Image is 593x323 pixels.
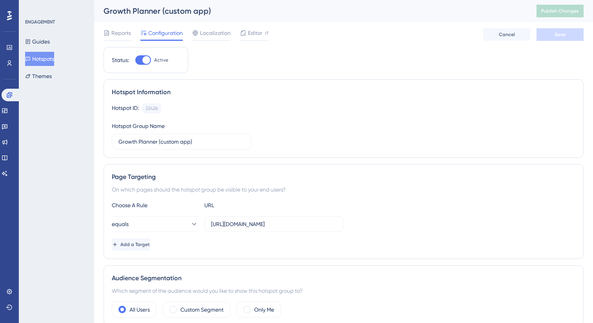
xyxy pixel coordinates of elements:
label: Only Me [254,305,274,314]
span: Localization [200,28,231,38]
button: equals [112,216,198,232]
div: Choose A Rule [112,201,198,210]
div: ENGAGEMENT [25,19,55,25]
div: Page Targeting [112,172,575,182]
span: Active [154,57,168,63]
div: 22426 [146,105,158,111]
button: Cancel [483,28,530,41]
button: Add a Target [112,238,150,251]
input: yourwebsite.com/path [211,220,337,228]
div: Which segment of the audience would you like to show this hotspot group to? [112,286,575,296]
span: Configuration [148,28,183,38]
button: Guides [25,35,50,49]
button: Hotspots [25,52,54,66]
div: URL [204,201,291,210]
button: Publish Changes [537,5,584,17]
span: equals [112,219,129,229]
div: On which pages should the hotspot group be visible to your end users? [112,185,575,194]
input: Type your Hotspot Group Name here [118,137,245,146]
span: Editor [248,28,262,38]
span: Add a Target [120,241,150,248]
div: Hotspot Group Name [112,121,165,131]
label: Custom Segment [180,305,224,314]
button: Save [537,28,584,41]
button: Themes [25,69,52,83]
span: Cancel [499,31,515,38]
div: Audience Segmentation [112,274,575,283]
span: Publish Changes [541,8,579,14]
label: All Users [129,305,150,314]
span: Save [555,31,566,38]
div: Status: [112,55,129,65]
div: Growth Planner (custom app) [104,5,517,16]
span: Reports [111,28,131,38]
div: Hotspot ID: [112,103,139,113]
div: Hotspot Information [112,88,575,97]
